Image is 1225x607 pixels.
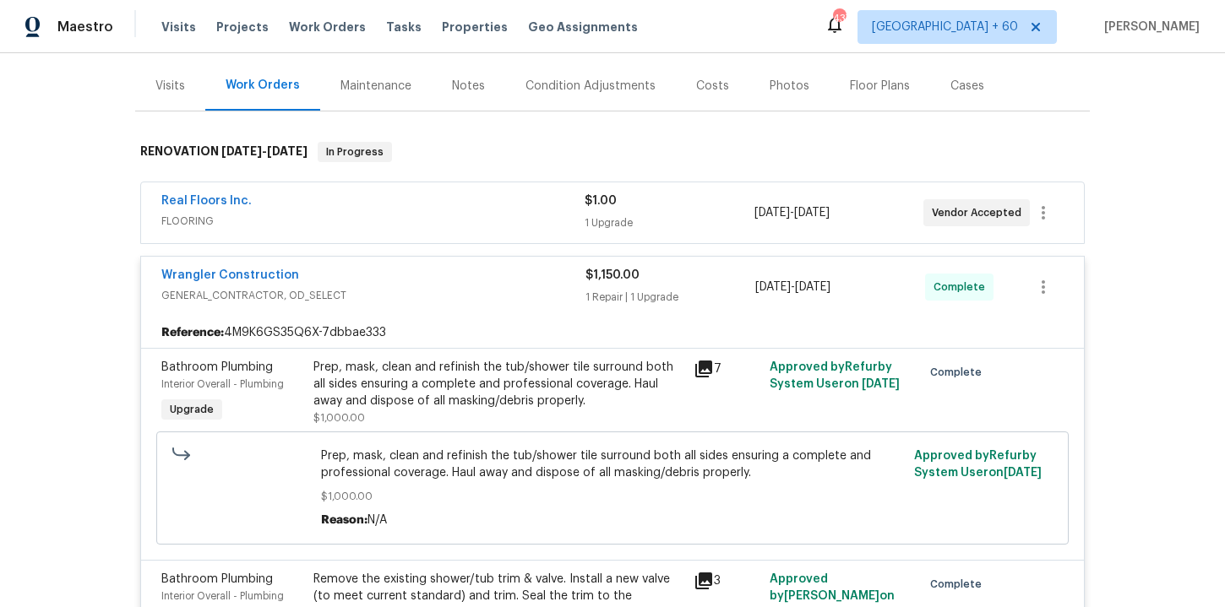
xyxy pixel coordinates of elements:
span: [DATE] [862,378,900,390]
span: Prep, mask, clean and refinish the tub/shower tile surround both all sides ensuring a complete an... [321,447,905,481]
span: - [755,279,830,295]
a: Wrangler Construction [161,269,299,281]
span: Reason: [321,514,367,526]
b: Reference: [161,324,224,341]
span: Interior Overall - Plumbing [161,379,284,389]
div: Notes [452,78,485,95]
span: $1,000.00 [313,413,365,423]
div: 1 Upgrade [585,214,754,231]
span: - [754,204,830,221]
span: $1.00 [585,195,617,207]
span: FLOORING [161,213,585,230]
div: Floor Plans [850,78,910,95]
span: [DATE] [795,281,830,293]
span: Geo Assignments [528,19,638,35]
span: Approved by Refurby System User on [914,450,1042,479]
span: [DATE] [754,207,790,219]
span: [PERSON_NAME] [1097,19,1200,35]
span: Complete [930,576,988,593]
span: [GEOGRAPHIC_DATA] + 60 [872,19,1018,35]
div: 3 [694,571,759,591]
span: In Progress [319,144,390,160]
div: 437 [833,10,845,27]
span: Projects [216,19,269,35]
span: $1,150.00 [585,269,640,281]
span: [DATE] [794,207,830,219]
div: 7 [694,359,759,379]
span: Complete [930,364,988,381]
span: [DATE] [1004,467,1042,479]
div: 4M9K6GS35Q6X-7dbbae333 [141,317,1084,348]
span: N/A [367,514,387,526]
span: Tasks [386,21,422,33]
div: Visits [155,78,185,95]
span: Approved by Refurby System User on [770,361,900,390]
a: Real Floors Inc. [161,195,252,207]
span: Upgrade [163,401,220,418]
div: Work Orders [226,77,300,94]
span: Visits [161,19,196,35]
span: Work Orders [289,19,366,35]
span: Bathroom Plumbing [161,361,273,373]
div: Condition Adjustments [525,78,656,95]
span: Properties [442,19,508,35]
span: [DATE] [221,145,262,157]
div: Photos [770,78,809,95]
span: Bathroom Plumbing [161,573,273,585]
span: [DATE] [267,145,308,157]
span: Interior Overall - Plumbing [161,591,284,601]
h6: RENOVATION [140,142,308,162]
span: GENERAL_CONTRACTOR, OD_SELECT [161,287,585,304]
div: Prep, mask, clean and refinish the tub/shower tile surround both all sides ensuring a complete an... [313,359,683,409]
span: $1,000.00 [321,488,905,505]
span: Complete [934,279,992,295]
div: 1 Repair | 1 Upgrade [585,289,755,306]
span: Vendor Accepted [932,204,1028,221]
div: Costs [696,78,729,95]
span: [DATE] [755,281,791,293]
span: Maestro [57,19,113,35]
span: - [221,145,308,157]
div: Cases [950,78,984,95]
div: RENOVATION [DATE]-[DATE]In Progress [135,125,1090,179]
div: Maintenance [340,78,411,95]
